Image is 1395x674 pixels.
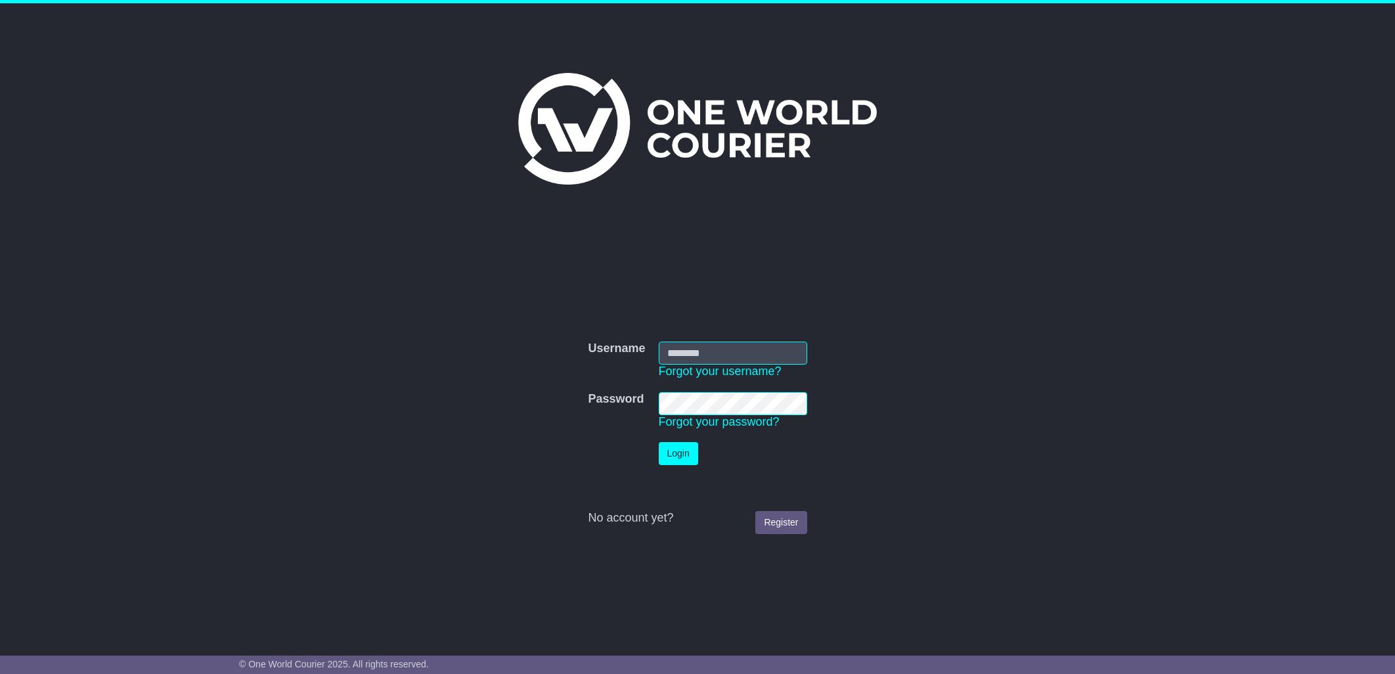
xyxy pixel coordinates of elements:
[518,73,877,185] img: One World
[659,415,780,428] a: Forgot your password?
[588,392,644,407] label: Password
[755,511,807,534] a: Register
[588,511,807,526] div: No account yet?
[659,365,782,378] a: Forgot your username?
[239,659,429,669] span: © One World Courier 2025. All rights reserved.
[659,442,698,465] button: Login
[588,342,645,356] label: Username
